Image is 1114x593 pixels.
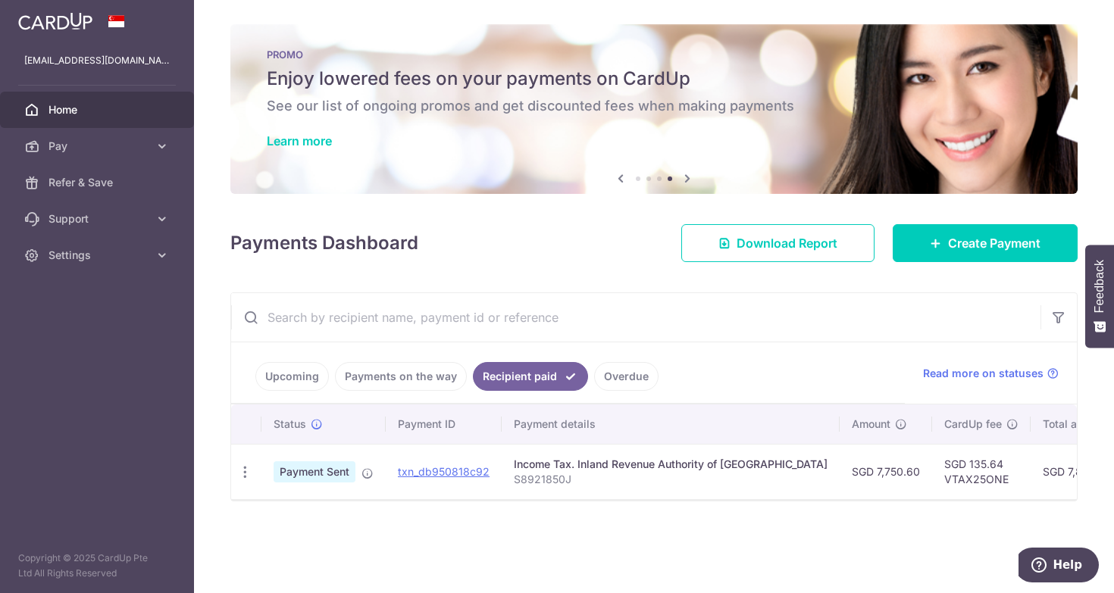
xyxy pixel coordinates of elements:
[932,444,1031,499] td: SGD 135.64 VTAX25ONE
[49,102,149,117] span: Home
[49,139,149,154] span: Pay
[231,293,1040,342] input: Search by recipient name, payment id or reference
[681,224,875,262] a: Download Report
[1043,417,1093,432] span: Total amt.
[1093,260,1106,313] span: Feedback
[852,417,890,432] span: Amount
[473,362,588,391] a: Recipient paid
[230,24,1078,194] img: Latest Promos banner
[24,53,170,68] p: [EMAIL_ADDRESS][DOMAIN_NAME]
[594,362,659,391] a: Overdue
[49,211,149,226] span: Support
[1019,548,1099,585] iframe: Opens a widget where you can find more information
[49,175,149,190] span: Refer & Save
[274,461,355,482] span: Payment Sent
[255,362,329,391] a: Upcoming
[514,457,828,472] div: Income Tax. Inland Revenue Authority of [GEOGRAPHIC_DATA]
[386,404,502,444] th: Payment ID
[1085,245,1114,348] button: Feedback - Show survey
[49,248,149,263] span: Settings
[923,366,1059,381] a: Read more on statuses
[923,366,1044,381] span: Read more on statuses
[267,67,1041,91] h5: Enjoy lowered fees on your payments on CardUp
[267,133,332,148] a: Learn more
[230,229,418,257] h4: Payments Dashboard
[398,465,490,478] a: txn_db950818c92
[840,444,932,499] td: SGD 7,750.60
[514,472,828,487] p: S8921850J
[944,417,1002,432] span: CardUp fee
[18,12,92,30] img: CardUp
[502,404,840,444] th: Payment details
[893,224,1078,262] a: Create Payment
[274,417,306,432] span: Status
[737,234,837,252] span: Download Report
[267,97,1041,115] h6: See our list of ongoing promos and get discounted fees when making payments
[948,234,1040,252] span: Create Payment
[335,362,467,391] a: Payments on the way
[267,48,1041,61] p: PROMO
